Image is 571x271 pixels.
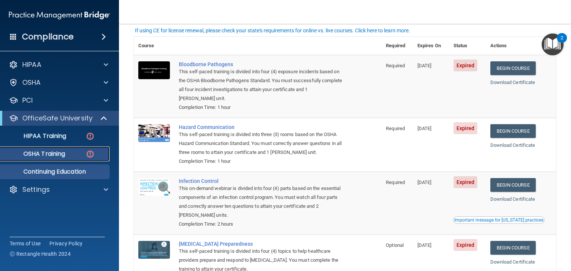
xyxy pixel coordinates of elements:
[490,142,535,148] a: Download Certificate
[490,124,536,138] a: Begin Course
[10,250,71,258] span: Ⓒ Rectangle Health 2024
[9,8,110,23] img: PMB logo
[179,184,344,220] div: This on-demand webinar is divided into four (4) parts based on the essential components of an inf...
[179,130,344,157] div: This self-paced training is divided into three (3) rooms based on the OSHA Hazard Communication S...
[417,63,432,68] span: [DATE]
[490,61,536,75] a: Begin Course
[135,28,410,33] div: If using CE for license renewal, please check your state's requirements for online vs. live cours...
[9,185,108,194] a: Settings
[386,242,404,248] span: Optional
[386,126,405,131] span: Required
[134,27,411,34] button: If using CE for license renewal, please check your state's requirements for online vs. live cours...
[454,218,543,222] div: Important message for [US_STATE] practices
[417,126,432,131] span: [DATE]
[179,124,344,130] a: Hazard Communication
[386,63,405,68] span: Required
[413,37,449,55] th: Expires On
[453,216,545,224] button: Read this if you are a dental practitioner in the state of CA
[86,149,95,159] img: danger-circle.6113f641.png
[22,78,41,87] p: OSHA
[542,33,564,55] button: Open Resource Center, 2 new notifications
[22,32,74,42] h4: Compliance
[179,61,344,67] a: Bloodborne Pathogens
[22,60,41,69] p: HIPAA
[449,37,486,55] th: Status
[9,78,108,87] a: OSHA
[9,96,108,105] a: PCI
[134,37,174,55] th: Course
[9,114,108,123] a: OfficeSafe University
[454,122,478,134] span: Expired
[22,114,93,123] p: OfficeSafe University
[486,37,557,55] th: Actions
[417,180,432,185] span: [DATE]
[490,178,536,192] a: Begin Course
[179,103,344,112] div: Completion Time: 1 hour
[490,259,535,265] a: Download Certificate
[86,132,95,141] img: danger-circle.6113f641.png
[417,242,432,248] span: [DATE]
[454,239,478,251] span: Expired
[454,176,478,188] span: Expired
[454,59,478,71] span: Expired
[490,241,536,255] a: Begin Course
[22,185,50,194] p: Settings
[22,96,33,105] p: PCI
[179,67,344,103] div: This self-paced training is divided into four (4) exposure incidents based on the OSHA Bloodborne...
[179,178,344,184] a: Infection Control
[386,180,405,185] span: Required
[490,80,535,85] a: Download Certificate
[5,168,106,175] p: Continuing Education
[9,60,108,69] a: HIPAA
[490,196,535,202] a: Download Certificate
[5,132,66,140] p: HIPAA Training
[381,37,413,55] th: Required
[10,240,41,247] a: Terms of Use
[5,150,65,158] p: OSHA Training
[179,220,344,229] div: Completion Time: 2 hours
[561,38,563,48] div: 2
[179,241,344,247] a: [MEDICAL_DATA] Preparedness
[49,240,83,247] a: Privacy Policy
[179,157,344,166] div: Completion Time: 1 hour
